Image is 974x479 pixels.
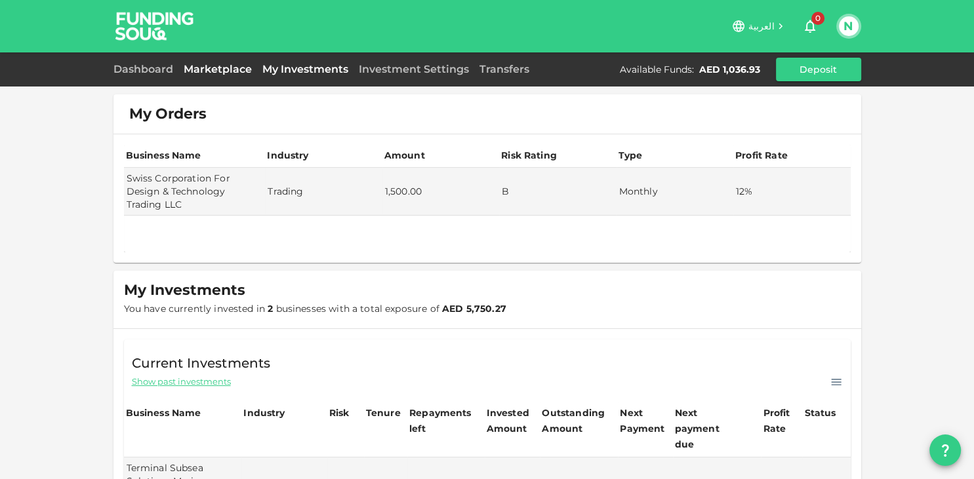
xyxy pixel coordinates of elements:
div: Profit Rate [735,147,788,163]
div: Profit Rate [763,405,800,436]
div: Available Funds : [620,63,694,76]
div: Risk [329,405,355,421]
div: Outstanding Amount [542,405,607,436]
a: Investment Settings [354,63,474,75]
a: My Investments [257,63,354,75]
a: Marketplace [178,63,257,75]
div: Tenure [366,405,401,421]
span: My Orders [129,105,207,123]
div: AED 1,036.93 [699,63,760,76]
span: You have currently invested in businesses with a total exposure of [124,303,506,315]
td: Trading [265,168,382,216]
div: Risk Rating [501,147,557,163]
strong: AED 5,750.27 [442,303,506,315]
div: Next payment due [675,405,741,452]
div: Invested Amount [487,405,538,436]
td: Swiss Corporation For Design & Technology Trading LLC [124,168,266,216]
div: Next Payment [620,405,670,436]
span: Current Investments [132,353,271,374]
span: My Investments [124,281,245,299]
td: B [499,168,616,216]
td: 1,500.00 [382,168,499,216]
span: Show past investments [132,375,231,388]
button: N [839,16,859,36]
button: question [929,434,961,466]
div: Amount [384,147,425,163]
div: Status [804,405,837,421]
button: 0 [797,13,823,39]
div: Repayments left [409,405,475,436]
a: Dashboard [113,63,178,75]
div: Industry [243,405,285,421]
span: 0 [811,12,824,25]
div: Business Name [126,405,201,421]
a: Transfers [474,63,535,75]
div: Business Name [126,147,201,163]
button: Deposit [776,58,861,81]
strong: 2 [268,303,273,315]
span: العربية [748,20,775,32]
td: Monthly [617,168,733,216]
div: Type [619,147,645,163]
td: 12% [733,168,851,216]
div: Industry [267,147,308,163]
